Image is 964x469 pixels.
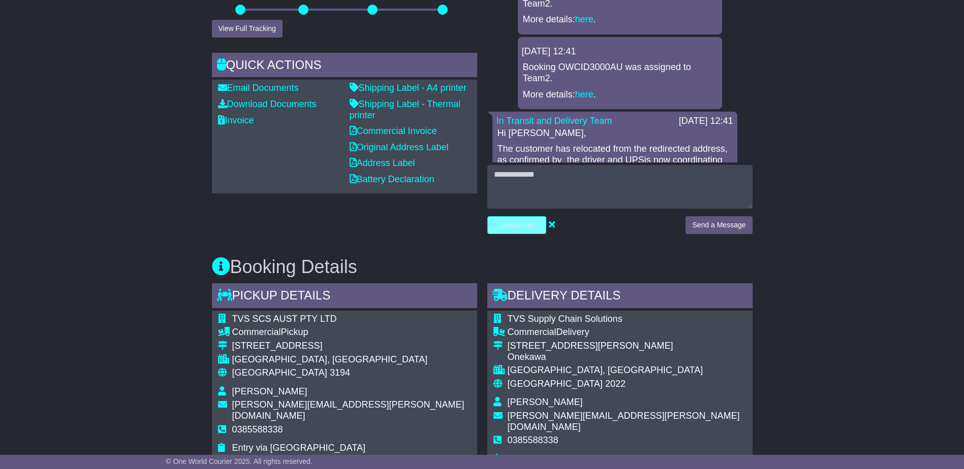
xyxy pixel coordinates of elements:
[508,341,747,352] div: [STREET_ADDRESS][PERSON_NAME]
[232,386,307,396] span: [PERSON_NAME]
[232,399,464,421] span: [PERSON_NAME][EMAIL_ADDRESS][PERSON_NAME][DOMAIN_NAME]
[508,397,583,407] span: [PERSON_NAME]
[497,144,732,187] p: The customer has relocated from the redirected address, as confirmed by the driver and UPSis now ...
[232,443,365,453] span: Entry via [GEOGRAPHIC_DATA]
[232,327,281,337] span: Commercial
[232,341,471,352] div: [STREET_ADDRESS]
[497,128,732,139] p: Hi [PERSON_NAME],
[523,89,717,100] p: More details: .
[508,379,603,389] span: [GEOGRAPHIC_DATA]
[523,14,717,25] p: More details: .
[508,411,740,432] span: [PERSON_NAME][EMAIL_ADDRESS][PERSON_NAME][DOMAIN_NAME]
[232,327,471,338] div: Pickup
[679,116,733,127] div: [DATE] 12:41
[232,367,327,378] span: [GEOGRAPHIC_DATA]
[350,174,434,184] a: Battery Declaration
[350,142,449,152] a: Original Address Label
[575,89,594,99] a: here
[166,457,313,465] span: © One World Courier 2025. All rights reserved.
[212,283,477,311] div: Pickup Details
[508,327,747,338] div: Delivery
[522,46,718,57] div: [DATE] 12:41
[686,216,752,234] button: Send a Message
[508,327,556,337] span: Commercial
[605,379,626,389] span: 2022
[218,115,254,125] a: Invoice
[232,424,283,434] span: 0385588338
[212,53,477,80] div: Quick Actions
[218,99,317,109] a: Download Documents
[508,352,747,363] div: Onekawa
[212,257,753,277] h3: Booking Details
[508,314,623,324] span: TVS Supply Chain Solutions
[575,14,594,24] a: here
[496,116,612,126] a: In Transit and Delivery Team
[508,435,558,445] span: 0385588338
[350,99,461,120] a: Shipping Label - Thermal printer
[487,283,753,311] div: Delivery Details
[218,83,299,93] a: Email Documents
[330,367,350,378] span: 3194
[508,365,747,376] div: [GEOGRAPHIC_DATA], [GEOGRAPHIC_DATA]
[232,354,471,365] div: [GEOGRAPHIC_DATA], [GEOGRAPHIC_DATA]
[350,83,467,93] a: Shipping Label - A4 printer
[212,20,283,38] button: View Full Tracking
[232,314,337,324] span: TVS SCS AUST PTY LTD
[523,62,717,84] p: Booking OWCID3000AU was assigned to Team2.
[508,454,569,464] span: Leave with WH
[350,126,437,136] a: Commercial Invoice
[350,158,415,168] a: Address Label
